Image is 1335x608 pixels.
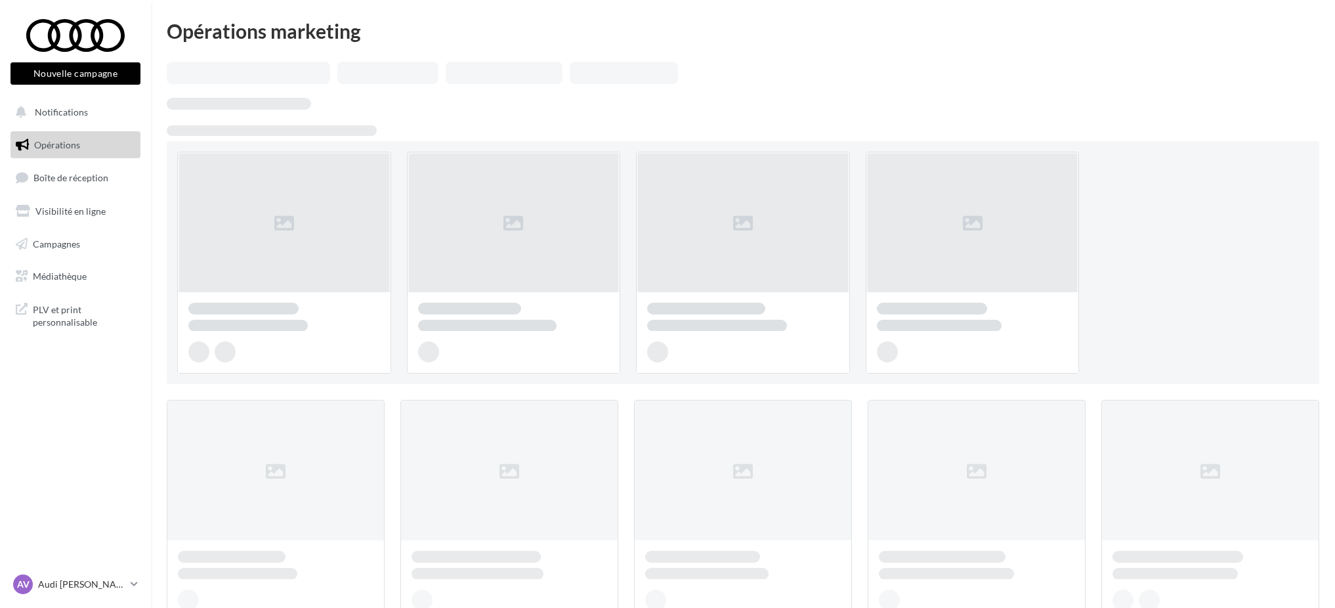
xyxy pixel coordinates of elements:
button: Notifications [8,98,138,126]
span: PLV et print personnalisable [33,301,135,329]
span: Campagnes [33,238,80,249]
a: PLV et print personnalisable [8,295,143,334]
a: Opérations [8,131,143,159]
span: Boîte de réception [33,172,108,183]
a: Campagnes [8,230,143,258]
span: AV [17,578,30,591]
span: Médiathèque [33,271,87,282]
span: Opérations [34,139,80,150]
a: Visibilité en ligne [8,198,143,225]
button: Nouvelle campagne [11,62,140,85]
span: Notifications [35,106,88,118]
p: Audi [PERSON_NAME] [38,578,125,591]
span: Visibilité en ligne [35,206,106,217]
a: Boîte de réception [8,163,143,192]
div: Opérations marketing [167,21,1319,41]
a: Médiathèque [8,263,143,290]
a: AV Audi [PERSON_NAME] [11,572,140,597]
